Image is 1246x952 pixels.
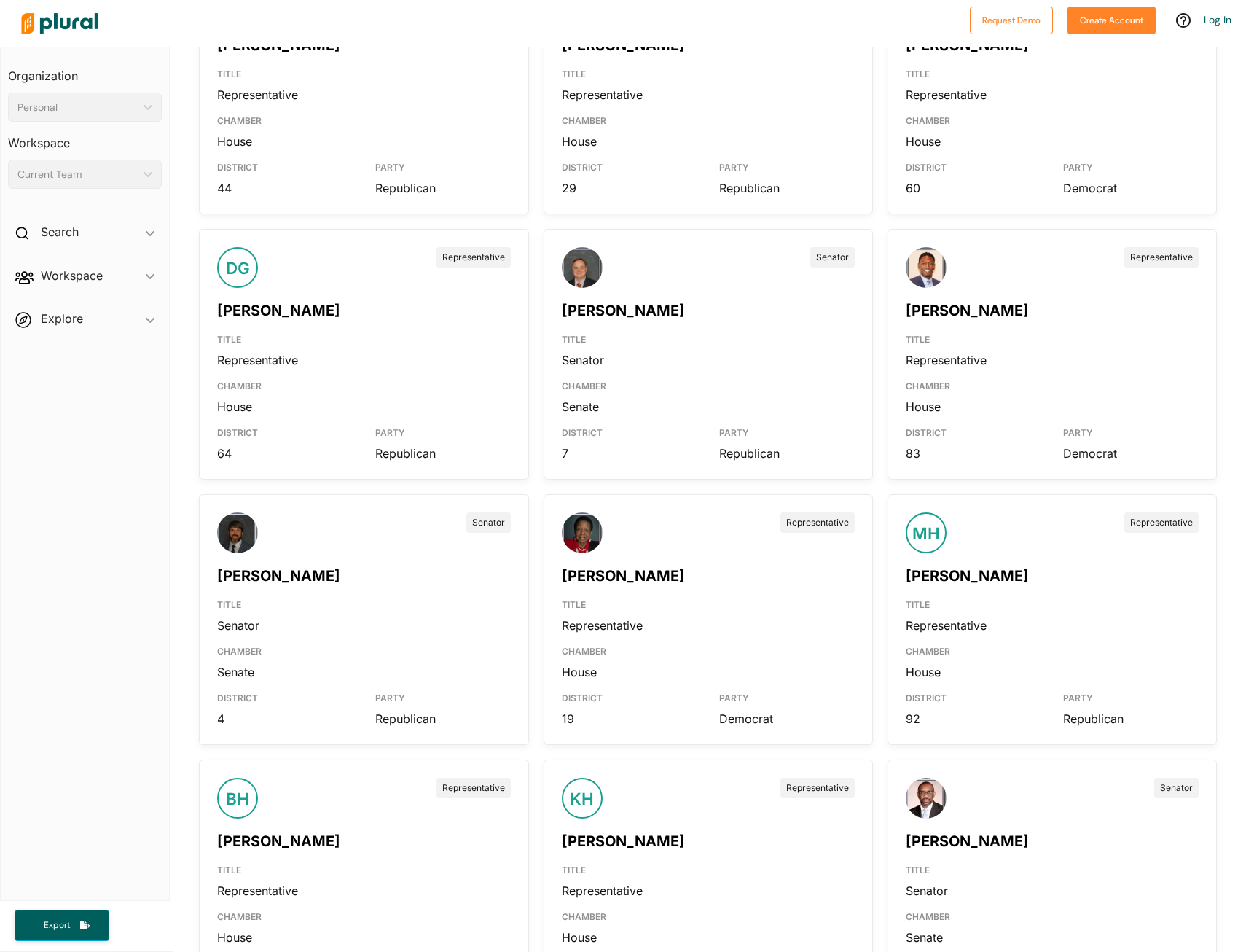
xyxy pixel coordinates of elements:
[562,883,855,899] div: Representative
[217,399,510,415] div: House
[906,352,1199,368] div: Representative
[217,587,510,617] div: TITLE
[17,100,138,115] div: Personal
[217,512,258,569] img: Headshot of Garlan Gudger
[562,399,855,415] div: Senate
[562,633,855,664] div: CHAMBER
[217,929,510,945] div: House
[906,929,1199,945] div: Senate
[906,617,1199,633] div: Representative
[562,321,855,352] div: TITLE
[906,680,1041,711] div: DISTRICT
[719,711,855,727] div: Democrat
[906,36,1029,54] a: [PERSON_NAME]
[217,680,353,711] div: DISTRICT
[466,512,511,533] div: Senator
[375,415,511,445] div: PARTY
[217,899,510,929] div: CHAMBER
[562,36,685,54] a: [PERSON_NAME]
[217,87,510,103] div: Representative
[719,415,855,445] div: PARTY
[906,247,947,304] img: Headshot of Jeremy Gray
[562,617,855,633] div: Representative
[34,919,80,932] span: Export
[906,711,1041,727] div: 92
[1063,415,1199,445] div: PARTY
[1063,680,1199,711] div: PARTY
[217,368,510,399] div: CHAMBER
[217,56,510,87] div: TITLE
[375,180,511,196] div: Republican
[562,133,855,149] div: House
[1063,180,1199,196] div: Democrat
[562,567,685,585] a: [PERSON_NAME]
[8,55,162,87] h3: Organization
[1154,778,1199,798] div: Senator
[436,247,511,268] div: Representative
[906,368,1199,399] div: CHAMBER
[217,352,510,368] div: Representative
[217,103,510,133] div: CHAMBER
[562,56,855,87] div: TITLE
[562,899,855,929] div: CHAMBER
[906,56,1199,87] div: TITLE
[1063,149,1199,180] div: PARTY
[217,852,510,883] div: TITLE
[1063,445,1199,461] div: Democrat
[562,680,697,711] div: DISTRICT
[562,852,855,883] div: TITLE
[217,617,510,633] div: Senator
[906,445,1041,461] div: 83
[719,180,855,196] div: Republican
[562,103,855,133] div: CHAMBER
[970,7,1053,34] button: Request Demo
[906,399,1199,415] div: House
[906,415,1041,445] div: DISTRICT
[562,352,855,368] div: Senator
[217,180,353,196] div: 44
[436,778,511,798] div: Representative
[562,512,603,569] img: Headshot of Laura Hall
[562,664,855,680] div: House
[375,711,511,727] div: Republican
[1063,711,1199,727] div: Republican
[217,149,353,180] div: DISTRICT
[375,149,511,180] div: PARTY
[1067,7,1156,34] button: Create Account
[906,883,1199,899] div: Senator
[217,302,340,319] a: [PERSON_NAME]
[906,567,1029,585] a: [PERSON_NAME]
[780,778,855,798] div: Representative
[217,832,340,850] a: [PERSON_NAME]
[906,103,1199,133] div: CHAMBER
[562,180,697,196] div: 29
[562,247,603,304] img: Headshot of Sam Givhan
[906,778,947,835] img: Headshot of Kirk Hatcher
[906,852,1199,883] div: TITLE
[562,302,685,319] a: [PERSON_NAME]
[719,680,855,711] div: PARTY
[810,247,855,268] div: Senator
[1204,13,1231,26] a: Log In
[970,12,1053,27] a: Request Demo
[217,633,510,664] div: CHAMBER
[217,711,353,727] div: 4
[562,149,697,180] div: DISTRICT
[562,445,697,461] div: 7
[562,832,685,850] a: [PERSON_NAME]
[17,167,138,182] div: Current Team
[906,899,1199,929] div: CHAMBER
[217,321,510,352] div: TITLE
[217,415,353,445] div: DISTRICT
[906,87,1199,103] div: Representative
[562,587,855,617] div: TITLE
[562,778,603,819] div: KH
[1124,512,1199,533] div: Representative
[906,832,1029,850] a: [PERSON_NAME]
[217,445,353,461] div: 64
[906,587,1199,617] div: TITLE
[562,415,697,445] div: DISTRICT
[562,711,697,727] div: 19
[719,149,855,180] div: PARTY
[217,133,510,149] div: House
